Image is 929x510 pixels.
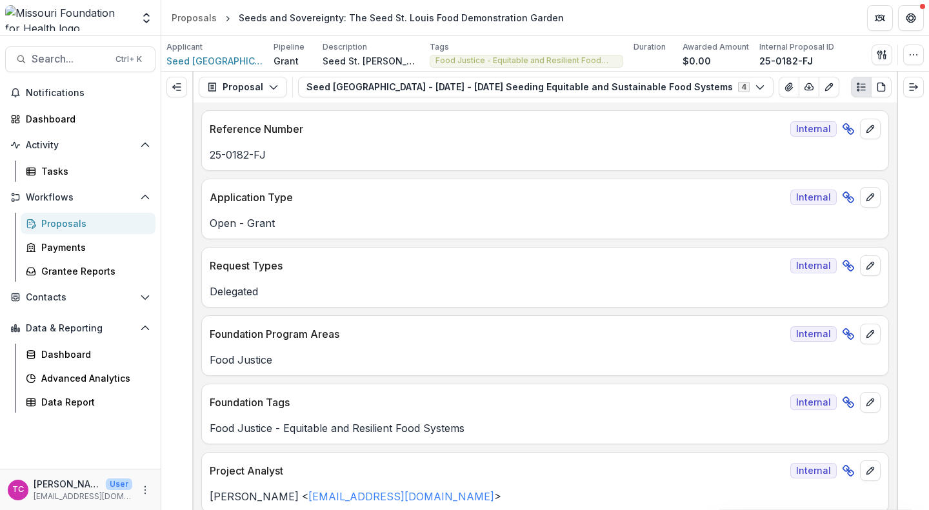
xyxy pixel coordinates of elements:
[860,187,881,208] button: edit
[166,8,569,27] nav: breadcrumb
[26,140,135,151] span: Activity
[790,258,837,273] span: Internal
[790,326,837,342] span: Internal
[759,54,813,68] p: 25-0182-FJ
[790,395,837,410] span: Internal
[898,5,924,31] button: Get Help
[21,368,155,389] a: Advanced Analytics
[5,108,155,130] a: Dashboard
[41,264,145,278] div: Grantee Reports
[860,255,881,276] button: edit
[199,77,287,97] button: Proposal
[860,324,881,344] button: edit
[41,164,145,178] div: Tasks
[435,56,617,65] span: Food Justice - Equitable and Resilient Food Systems
[26,88,150,99] span: Notifications
[5,135,155,155] button: Open Activity
[210,463,785,478] p: Project Analyst
[759,41,834,53] p: Internal Proposal ID
[860,460,881,481] button: edit
[210,352,881,368] p: Food Justice
[210,395,785,410] p: Foundation Tags
[166,41,203,53] p: Applicant
[308,490,494,503] a: [EMAIL_ADDRESS][DOMAIN_NAME]
[790,463,837,478] span: Internal
[210,121,785,137] p: Reference Number
[903,77,924,97] button: Expand right
[34,491,132,502] p: [EMAIL_ADDRESS][DOMAIN_NAME]
[113,52,145,66] div: Ctrl + K
[26,323,135,334] span: Data & Reporting
[430,41,449,53] p: Tags
[634,41,666,53] p: Duration
[166,77,187,97] button: Expand left
[210,147,881,162] p: 25-0182-FJ
[41,240,145,254] div: Payments
[790,190,837,205] span: Internal
[860,119,881,139] button: edit
[274,41,305,53] p: Pipeline
[274,54,299,68] p: Grant
[21,391,155,413] a: Data Report
[21,237,155,258] a: Payments
[210,326,785,342] p: Foundation Program Areas
[323,41,367,53] p: Description
[239,11,564,25] div: Seeds and Sovereignty: The Seed St. Louis Food Demonstration Garden
[21,260,155,282] a: Grantee Reports
[41,217,145,230] div: Proposals
[26,112,145,126] div: Dashboard
[210,215,881,231] p: Open - Grant
[860,392,881,413] button: edit
[210,284,881,299] p: Delegated
[26,292,135,303] span: Contacts
[210,190,785,205] p: Application Type
[871,77,892,97] button: PDF view
[172,11,217,25] div: Proposals
[210,420,881,436] p: Food Justice - Equitable and Resilient Food Systems
[21,213,155,234] a: Proposals
[779,77,799,97] button: View Attached Files
[5,187,155,208] button: Open Workflows
[166,54,263,68] a: Seed [GEOGRAPHIC_DATA][PERSON_NAME]
[137,482,153,498] button: More
[41,371,145,385] div: Advanced Analytics
[851,77,872,97] button: Plaintext view
[210,489,881,504] p: [PERSON_NAME] < >
[867,5,893,31] button: Partners
[5,83,155,103] button: Notifications
[21,161,155,182] a: Tasks
[323,54,419,68] p: Seed St. [PERSON_NAME] requests funding for staff and materials for the demonstration garden. The...
[21,344,155,365] a: Dashboard
[210,258,785,273] p: Request Types
[5,46,155,72] button: Search...
[166,8,222,27] a: Proposals
[790,121,837,137] span: Internal
[683,41,749,53] p: Awarded Amount
[34,477,101,491] p: [PERSON_NAME]
[683,54,711,68] p: $0.00
[137,5,155,31] button: Open entity switcher
[32,53,108,65] span: Search...
[26,192,135,203] span: Workflows
[12,485,24,494] div: Tori Cope
[5,318,155,338] button: Open Data & Reporting
[106,478,132,490] p: User
[298,77,774,97] button: Seed [GEOGRAPHIC_DATA] - [DATE] - [DATE] Seeding Equitable and Sustainable Food Systems4
[819,77,839,97] button: Edit as form
[5,287,155,308] button: Open Contacts
[41,395,145,409] div: Data Report
[41,348,145,361] div: Dashboard
[5,5,132,31] img: Missouri Foundation for Health logo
